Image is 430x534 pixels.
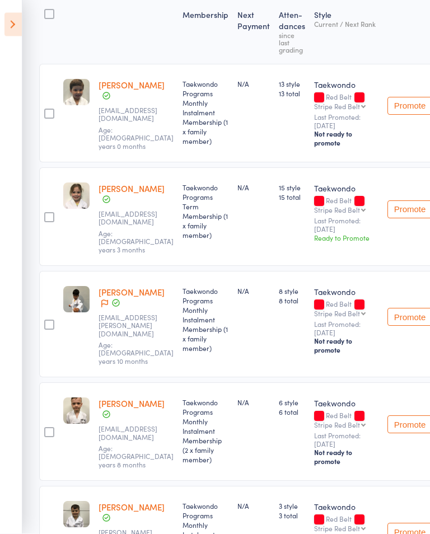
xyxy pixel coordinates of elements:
div: Taekwondo [314,287,378,298]
small: stylist@annamac.com.au [99,425,171,442]
div: since last grading [279,32,305,54]
a: [PERSON_NAME] [99,79,165,91]
img: image1614379494.png [63,79,90,106]
a: [PERSON_NAME] [99,287,165,298]
span: 13 total [279,89,305,99]
div: Style [310,4,383,59]
div: Taekwondo [314,398,378,409]
div: N/A [237,287,270,296]
div: N/A [237,502,270,511]
span: Age: [DEMOGRAPHIC_DATA] years 10 months [99,340,174,366]
span: 8 total [279,296,305,306]
div: Taekwondo Programs Monthly Instalment Membership (2 x family member) [183,398,228,465]
div: Taekwondo Programs Monthly Instalment Membership (1 x family member) [183,79,228,146]
div: Taekwondo Programs Monthly Instalment Membership (1 x family member) [183,287,228,353]
span: 6 style [279,398,305,407]
div: Not ready to promote [314,130,378,148]
div: Stripe Red Belt [314,103,360,110]
small: Last Promoted: [DATE] [314,114,378,130]
img: image1637816627.png [63,502,90,528]
span: 3 style [279,502,305,511]
small: Last Promoted: [DATE] [314,217,378,233]
div: Current / Next Rank [314,21,378,28]
div: Stripe Red Belt [314,207,360,214]
span: Age: [DEMOGRAPHIC_DATA] years 0 months [99,125,174,151]
div: Membership [178,4,233,59]
small: Last Promoted: [DATE] [314,321,378,337]
div: Taekwondo [314,502,378,513]
span: 6 total [279,407,305,417]
span: 13 style [279,79,305,89]
div: Red Belt [314,516,378,532]
span: 8 style [279,287,305,296]
img: image1675467701.png [63,287,90,313]
small: kateleehogan@yahoo.com.au [99,107,171,123]
a: [PERSON_NAME] [99,398,165,410]
div: Atten­dances [274,4,310,59]
div: Not ready to promote [314,337,378,355]
div: Taekwondo [314,183,378,194]
div: Red Belt [314,412,378,429]
span: 3 total [279,511,305,521]
a: [PERSON_NAME] [99,502,165,513]
div: N/A [237,398,270,407]
div: Stripe Red Belt [314,310,360,317]
span: 15 total [279,193,305,202]
div: Stripe Red Belt [314,421,360,429]
div: Taekwondo Programs Term Membership (1 x family member) [183,183,228,240]
div: Taekwondo [314,79,378,91]
span: 15 style [279,183,305,193]
div: Not ready to promote [314,448,378,466]
div: N/A [237,183,270,193]
div: Red Belt [314,93,378,110]
div: N/A [237,79,270,89]
div: Red Belt [314,197,378,214]
img: image1685515039.png [63,183,90,209]
span: Age: [DEMOGRAPHIC_DATA] years 8 months [99,444,174,470]
small: row121@hotmail.com [99,210,171,227]
div: Next Payment [233,4,274,59]
span: Age: [DEMOGRAPHIC_DATA] years 3 months [99,229,174,255]
img: image1693018948.png [63,398,90,424]
a: [PERSON_NAME] [99,183,165,195]
small: Last Promoted: [DATE] [314,432,378,448]
div: Stripe Red Belt [314,525,360,532]
div: Ready to Promote [314,233,378,243]
div: Red Belt [314,301,378,317]
small: gupta.anita@gmail.com [99,314,171,338]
